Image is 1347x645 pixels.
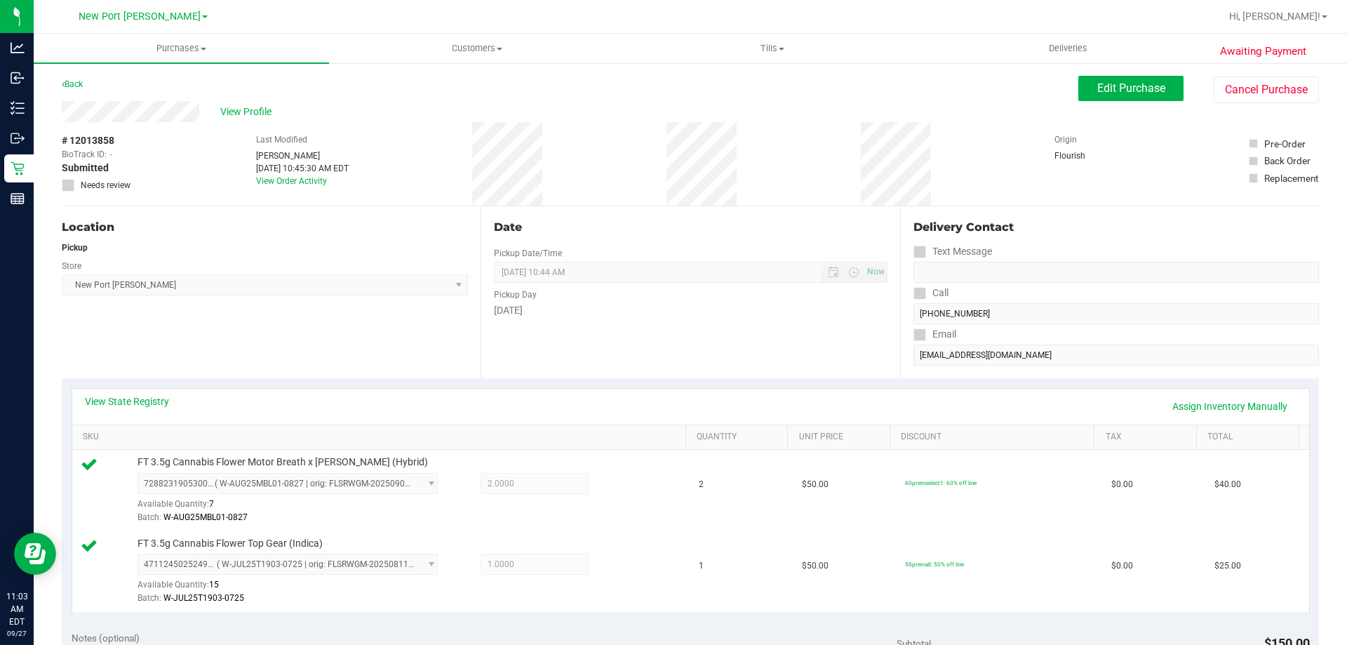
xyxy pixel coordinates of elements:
[209,580,219,590] span: 15
[256,176,327,186] a: View Order Activity
[11,41,25,55] inline-svg: Analytics
[494,247,562,260] label: Pickup Date/Time
[1163,394,1296,418] a: Assign Inventory Manually
[62,161,109,175] span: Submitted
[11,71,25,85] inline-svg: Inbound
[11,192,25,206] inline-svg: Reports
[1030,42,1106,55] span: Deliveries
[209,499,214,509] span: 7
[34,42,329,55] span: Purchases
[220,105,276,119] span: View Profile
[699,559,704,573] span: 1
[1264,137,1306,151] div: Pre-Order
[85,394,169,408] a: View State Registry
[799,432,885,443] a: Unit Price
[1097,81,1165,95] span: Edit Purchase
[1111,478,1133,491] span: $0.00
[913,324,956,345] label: Email
[1207,432,1293,443] a: Total
[329,34,624,63] a: Customers
[1054,133,1077,146] label: Origin
[1106,432,1191,443] a: Tax
[11,131,25,145] inline-svg: Outbound
[1214,77,1319,103] button: Cancel Purchase
[802,559,829,573] span: $50.00
[1078,76,1184,101] button: Edit Purchase
[110,148,112,161] span: -
[138,575,453,602] div: Available Quantity:
[802,478,829,491] span: $50.00
[34,34,329,63] a: Purchases
[1264,154,1311,168] div: Back Order
[1214,478,1241,491] span: $40.00
[913,283,949,303] label: Call
[163,593,244,603] span: W-JUL25T1903-0725
[11,101,25,115] inline-svg: Inventory
[11,161,25,175] inline-svg: Retail
[62,79,83,89] a: Back
[905,561,964,568] span: 50premall: 50% off line
[494,288,537,301] label: Pickup Day
[62,243,88,253] strong: Pickup
[138,512,161,522] span: Batch:
[1054,149,1125,162] div: Flourish
[1214,559,1241,573] span: $25.00
[62,219,468,236] div: Location
[138,593,161,603] span: Batch:
[138,456,428,469] span: FT 3.5g Cannabis Flower Motor Breath x [PERSON_NAME] (Hybrid)
[1229,11,1320,22] span: Hi, [PERSON_NAME]!
[901,432,1089,443] a: Discount
[14,533,56,575] iframe: Resource center
[699,478,704,491] span: 2
[62,133,114,148] span: # 12013858
[913,219,1319,236] div: Delivery Contact
[256,162,349,175] div: [DATE] 10:45:30 AM EDT
[920,34,1216,63] a: Deliveries
[494,303,887,318] div: [DATE]
[79,11,201,22] span: New Port [PERSON_NAME]
[256,149,349,162] div: [PERSON_NAME]
[494,219,887,236] div: Date
[913,241,992,262] label: Text Message
[905,479,977,486] span: 60premselect1: 60% off line
[330,42,624,55] span: Customers
[163,512,248,522] span: W-AUG25MBL01-0827
[81,179,130,192] span: Needs review
[1111,559,1133,573] span: $0.00
[1220,44,1306,60] span: Awaiting Payment
[6,590,27,628] p: 11:03 AM EDT
[72,632,140,644] span: Notes (optional)
[913,303,1319,324] input: Format: (999) 999-9999
[138,494,453,521] div: Available Quantity:
[138,537,323,550] span: FT 3.5g Cannabis Flower Top Gear (Indica)
[1264,171,1318,185] div: Replacement
[913,262,1319,283] input: Format: (999) 999-9999
[6,628,27,639] p: 09/27
[83,432,680,443] a: SKU
[697,432,782,443] a: Quantity
[62,148,107,161] span: BioTrack ID:
[62,260,81,272] label: Store
[256,133,307,146] label: Last Modified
